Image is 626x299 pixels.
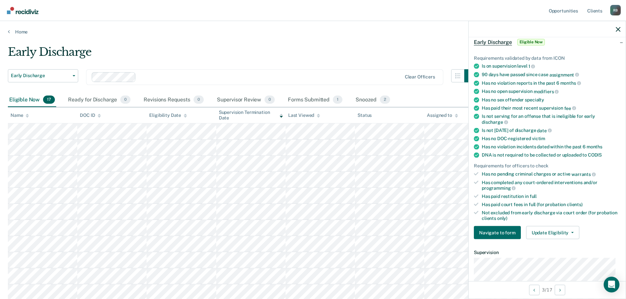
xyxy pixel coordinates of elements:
span: fee [564,105,576,111]
div: Not excluded from early discharge via court order (for probation clients [482,210,620,221]
span: Eligible Now [517,39,545,45]
span: CODIS [588,152,602,158]
span: specialty [525,97,544,102]
img: Recidiviz [7,7,38,14]
div: Status [358,113,372,118]
button: Previous Opportunity [529,285,540,295]
div: Forms Submitted [287,93,344,107]
button: Navigate to form [474,226,521,239]
span: date [537,128,551,133]
div: Has no open supervision [482,89,620,95]
a: Navigate to form link [474,226,523,239]
div: Assigned to [427,113,458,118]
div: 90 days have passed since case [482,72,620,77]
span: programming [482,185,516,191]
span: 2 [380,96,390,104]
span: 1 [333,96,342,104]
button: Next Opportunity [555,285,565,295]
span: victim [532,136,545,141]
span: discharge [482,119,508,124]
div: Early Discharge [8,45,477,64]
span: clients) [567,202,583,207]
div: Has no violation incidents dated within the past 6 [482,144,620,150]
div: Has completed any court-ordered interventions and/or [482,180,620,191]
div: Is on supervision level [482,63,620,69]
div: R B [610,5,621,15]
span: Early Discharge [11,73,70,78]
span: assignment [549,72,579,77]
div: Last Viewed [288,113,320,118]
div: Requirements for officers to check [474,163,620,169]
div: Has no violation reports in the past 6 [482,80,620,86]
div: Has paid restitution in [482,194,620,199]
div: Has paid their most recent supervision [482,105,620,111]
div: Has no DOC-registered [482,136,620,141]
span: 0 [194,96,204,104]
div: Is not [DATE] of discharge [482,127,620,133]
div: Has no sex offender [482,97,620,102]
div: Supervision Termination Date [219,110,283,121]
div: Name [11,113,29,118]
div: Eligibility Date [149,113,187,118]
div: Clear officers [405,74,435,80]
div: Requirements validated by data from ICON [474,55,620,61]
span: only) [497,215,507,221]
div: Open Intercom Messenger [604,277,619,292]
a: Home [8,29,618,35]
span: months [560,80,581,86]
div: Eligible Now [8,93,56,107]
div: DOC ID [80,113,101,118]
dt: Supervision [474,250,620,255]
div: Ready for Discharge [67,93,132,107]
span: Early Discharge [474,39,512,45]
div: Is not serving for an offense that is ineligible for early [482,114,620,125]
span: 0 [120,96,130,104]
span: warrants [571,171,596,177]
button: Update Eligibility [526,226,579,239]
div: Supervisor Review [216,93,276,107]
span: 1 [528,64,535,69]
div: Has paid court fees in full (for probation [482,202,620,207]
div: 3 / 17 [469,281,626,298]
span: 17 [43,96,55,104]
div: DNA is not required to be collected or uploaded to [482,152,620,158]
span: 0 [265,96,275,104]
div: Snoozed [354,93,391,107]
div: Has no pending criminal charges or active [482,171,620,177]
span: full [530,194,537,199]
div: Early DischargeEligible Now [469,32,626,53]
span: modifiers [534,89,559,94]
div: Revisions Requests [142,93,205,107]
button: Profile dropdown button [610,5,621,15]
span: months [587,144,602,149]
